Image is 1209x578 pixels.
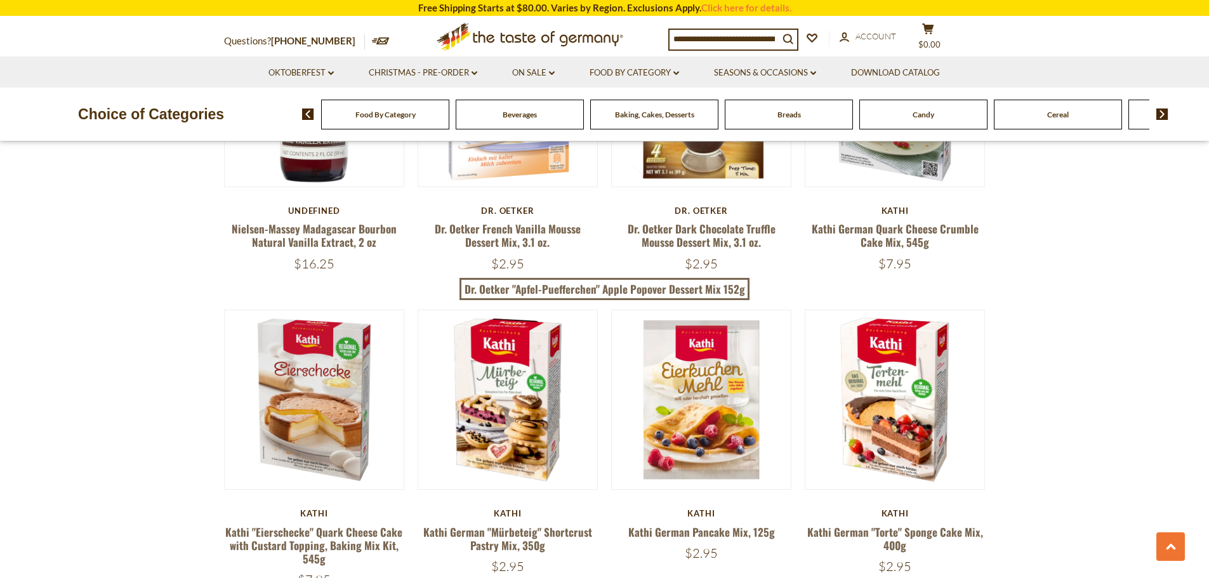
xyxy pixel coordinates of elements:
[913,110,934,119] a: Candy
[418,206,598,216] div: Dr. Oetker
[851,66,940,80] a: Download Catalog
[1156,108,1168,120] img: next arrow
[271,35,355,46] a: [PHONE_NUMBER]
[628,221,776,250] a: Dr. Oetker Dark Chocolate Truffle Mousse Dessert Mix, 3.1 oz.
[302,108,314,120] img: previous arrow
[805,206,986,216] div: Kathi
[701,2,791,13] a: Click here for details.
[423,524,592,553] a: Kathi German "Mürbeteig" Shortcrust Pastry Mix, 350g
[435,221,581,250] a: Dr. Oetker French Vanilla Mousse Dessert Mix, 3.1 oz.
[612,310,791,490] img: Kathi German Pancake Mix, 125g
[294,256,334,272] span: $16.25
[611,206,792,216] div: Dr. Oetker
[224,33,365,49] p: Questions?
[225,310,404,490] img: Kathi "Eierschecke" Quark Cheese Cake with Custard Topping, Baking Mix Kit, 545g
[224,206,405,216] div: undefined
[491,256,524,272] span: $2.95
[611,508,792,518] div: Kathi
[615,110,694,119] a: Baking, Cakes, Desserts
[840,30,896,44] a: Account
[856,31,896,41] span: Account
[1047,110,1069,119] a: Cereal
[878,256,911,272] span: $7.95
[418,508,598,518] div: Kathi
[918,39,941,49] span: $0.00
[878,558,911,574] span: $2.95
[628,524,775,540] a: Kathi German Pancake Mix, 125g
[812,221,979,250] a: Kathi German Quark Cheese Crumble Cake Mix, 545g
[225,524,402,567] a: Kathi "Eierschecke" Quark Cheese Cake with Custard Topping, Baking Mix Kit, 545g
[224,508,405,518] div: Kathi
[512,66,555,80] a: On Sale
[777,110,801,119] a: Breads
[807,524,983,553] a: Kathi German "Torte" Sponge Cake Mix, 400g
[503,110,537,119] a: Beverages
[714,66,816,80] a: Seasons & Occasions
[805,310,985,490] img: Kathi German "Torte" Sponge Cake Mix, 400g
[459,278,750,301] a: Dr. Oetker "Apfel-Puefferchen" Apple Popover Dessert Mix 152g
[369,66,477,80] a: Christmas - PRE-ORDER
[418,310,598,490] img: Kathi German "Mürbeteig" Shortcrust Pastry Mix, 350g
[491,558,524,574] span: $2.95
[232,221,397,250] a: Nielsen-Massey Madagascar Bourbon Natural Vanilla Extract, 2 oz
[268,66,334,80] a: Oktoberfest
[590,66,679,80] a: Food By Category
[685,256,718,272] span: $2.95
[805,508,986,518] div: Kathi
[355,110,416,119] a: Food By Category
[909,23,948,55] button: $0.00
[685,545,718,561] span: $2.95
